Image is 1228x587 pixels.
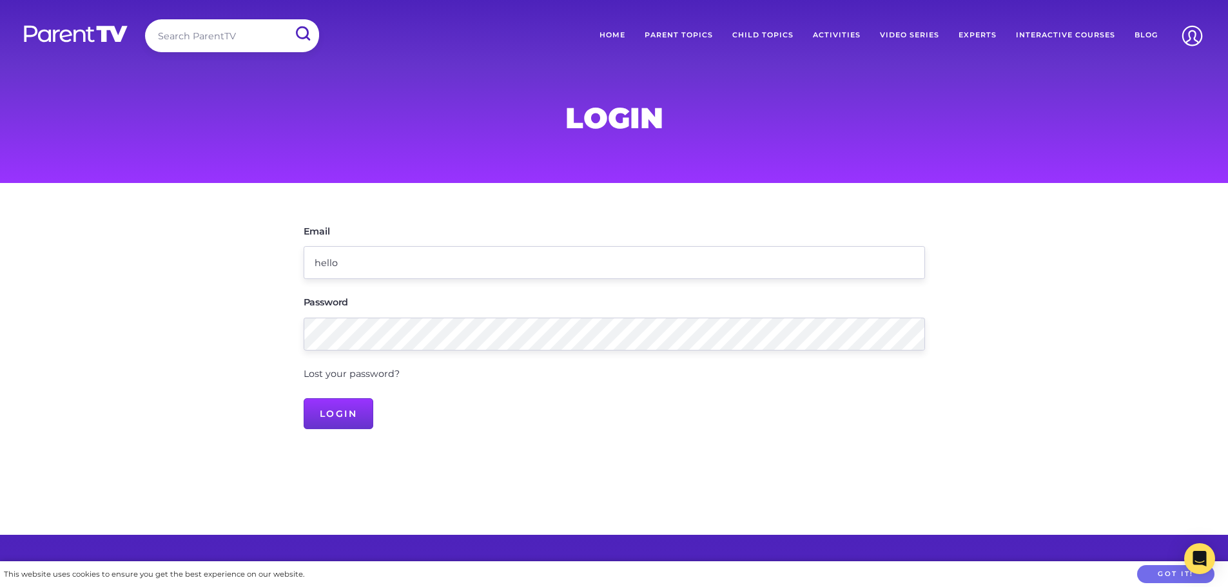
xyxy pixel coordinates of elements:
h1: Login [304,105,925,131]
a: Activities [803,19,870,52]
input: Login [304,398,374,429]
button: Got it! [1137,565,1214,584]
a: Lost your password? [304,368,400,380]
img: parenttv-logo-white.4c85aaf.svg [23,24,129,43]
div: Open Intercom Messenger [1184,543,1215,574]
a: Home [590,19,635,52]
a: Experts [949,19,1006,52]
input: Search ParentTV [145,19,319,52]
label: Email [304,227,330,236]
div: This website uses cookies to ensure you get the best experience on our website. [4,568,304,581]
input: Submit [286,19,319,48]
a: Parent Topics [635,19,723,52]
a: Child Topics [723,19,803,52]
a: Interactive Courses [1006,19,1125,52]
img: Account [1176,19,1209,52]
a: Video Series [870,19,949,52]
a: Blog [1125,19,1167,52]
label: Password [304,298,349,307]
